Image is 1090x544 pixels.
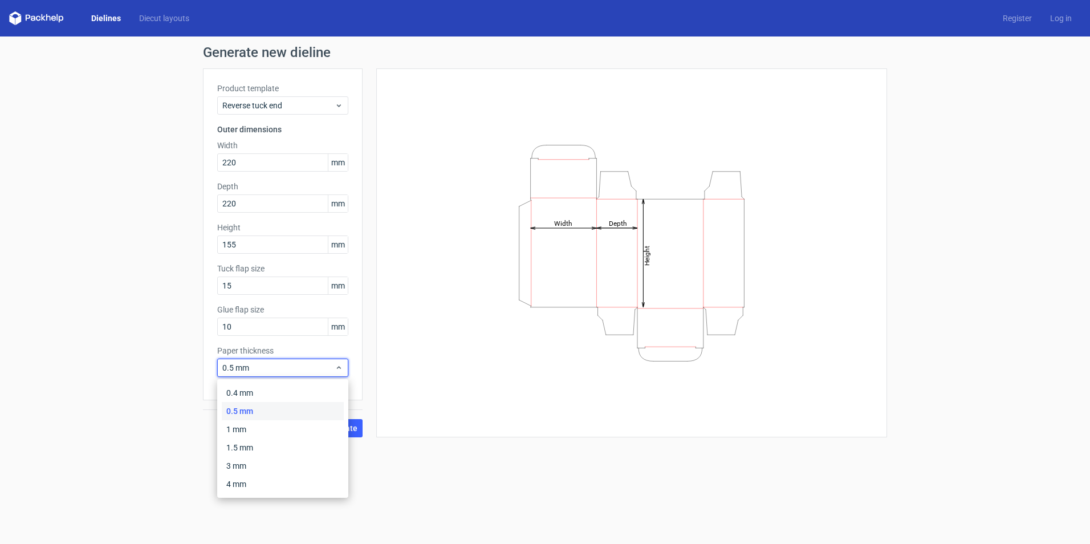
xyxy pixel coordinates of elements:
[130,13,198,24] a: Diecut layouts
[82,13,130,24] a: Dielines
[328,277,348,294] span: mm
[217,181,348,192] label: Depth
[328,154,348,171] span: mm
[222,362,335,374] span: 0.5 mm
[994,13,1041,24] a: Register
[222,475,344,493] div: 4 mm
[222,420,344,439] div: 1 mm
[203,46,887,59] h1: Generate new dieline
[328,318,348,335] span: mm
[217,222,348,233] label: Height
[222,457,344,475] div: 3 mm
[643,245,651,265] tspan: Height
[217,83,348,94] label: Product template
[328,236,348,253] span: mm
[554,219,572,227] tspan: Width
[217,263,348,274] label: Tuck flap size
[328,195,348,212] span: mm
[222,402,344,420] div: 0.5 mm
[222,384,344,402] div: 0.4 mm
[222,439,344,457] div: 1.5 mm
[217,140,348,151] label: Width
[609,219,627,227] tspan: Depth
[217,304,348,315] label: Glue flap size
[1041,13,1081,24] a: Log in
[217,124,348,135] h3: Outer dimensions
[217,345,348,356] label: Paper thickness
[222,100,335,111] span: Reverse tuck end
